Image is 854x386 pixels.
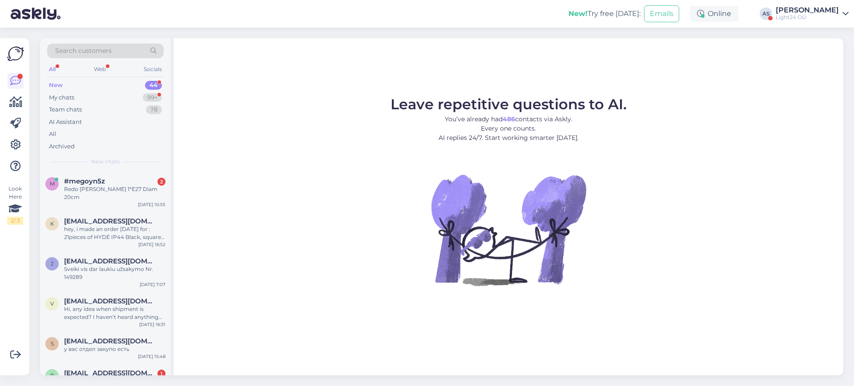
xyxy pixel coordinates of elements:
span: vanheiningenruud@gmail.com [64,297,157,305]
div: 99+ [143,93,162,102]
span: r [50,372,54,379]
b: 486 [503,115,515,123]
span: k [50,220,54,227]
div: AS [760,8,772,20]
div: My chats [49,93,74,102]
div: New [49,81,63,90]
span: Search customers [55,46,112,56]
div: 2 [157,178,165,186]
div: Sveiki vis dar laukiu užsakymo Nr. 149289 [64,265,165,281]
div: Redo [PERSON_NAME] 1*E27 Diam 20cm [64,185,165,201]
span: j [51,260,53,267]
div: All [47,64,57,75]
span: v [50,300,54,307]
div: [PERSON_NAME] [776,7,839,14]
div: [DATE] 7:07 [140,281,165,288]
div: [DATE] 16:52 [138,241,165,248]
div: Archived [49,142,75,151]
span: kuninkaantie752@gmail.com [64,217,157,225]
div: 44 [145,81,162,90]
div: [DATE] 10:55 [138,201,165,208]
div: Light24 OÜ [776,14,839,21]
div: AI Assistant [49,118,82,127]
span: justmisius@gmail.com [64,257,157,265]
div: у вас отдел закупо есть [64,345,165,353]
div: Look Here [7,185,23,225]
div: [DATE] 15:48 [138,353,165,360]
div: 2 / 3 [7,217,23,225]
div: Try free [DATE]: [568,8,640,19]
div: Socials [142,64,164,75]
span: m [50,180,55,187]
img: No Chat active [428,150,588,310]
div: Web [92,64,108,75]
span: #megoyn5z [64,177,105,185]
div: hey, i made an order [DATE] for : 21pieces of HYDE IP44 Black, square lamps We opened the package... [64,225,165,241]
span: s [51,340,54,347]
b: New! [568,9,588,18]
span: Leave repetitive questions to AI. [391,96,627,113]
div: All [49,130,56,139]
div: Team chats [49,105,82,114]
span: shahzoda@ovivoelektrik.com.tr [64,337,157,345]
img: Askly Logo [7,45,24,62]
div: 1 [157,370,165,378]
p: You’ve already had contacts via Askly. Every one counts. AI replies 24/7. Start working smarter [... [391,115,627,143]
div: Hi, any idea when shipment is expected? I haven’t heard anything yet. Commande n°149638] ([DATE])... [64,305,165,321]
span: New chats [91,158,120,166]
div: Online [690,6,738,22]
div: [DATE] 16:31 [139,321,165,328]
a: [PERSON_NAME]Light24 OÜ [776,7,849,21]
div: 78 [146,105,162,114]
button: Emails [644,5,679,22]
span: ritvaleinonen@hotmail.com [64,369,157,377]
